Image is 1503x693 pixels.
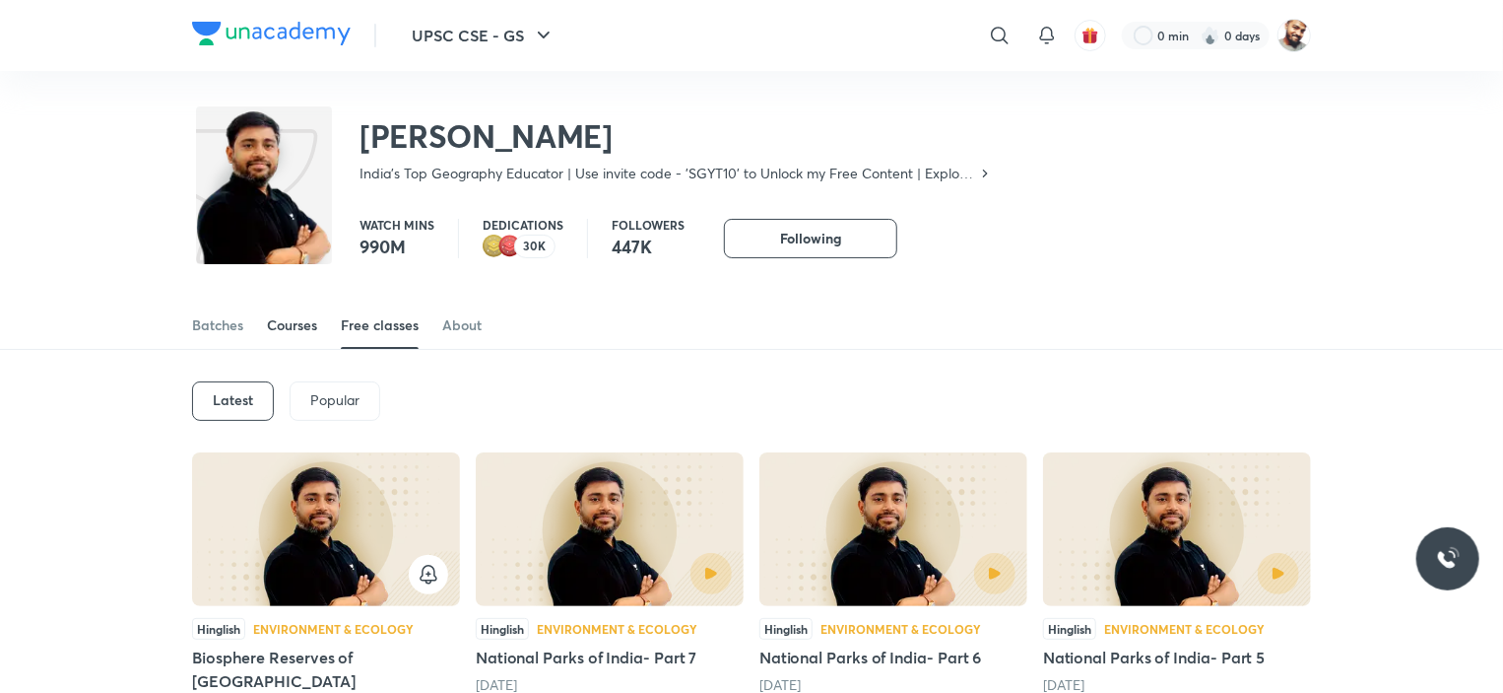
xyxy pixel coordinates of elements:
p: India's Top Geography Educator | Use invite code - 'SGYT10' to Unlock my Free Content | Explore t... [359,164,977,183]
a: Free classes [341,302,419,349]
a: Batches [192,302,243,349]
div: Courses [267,315,317,335]
img: educator badge2 [483,235,506,258]
img: ttu [1436,547,1460,571]
h5: National Parks of India- Part 5 [1043,646,1311,669]
img: educator badge1 [498,235,522,258]
div: Environment & Ecology [1104,623,1265,635]
img: streak [1201,26,1220,45]
h5: National Parks of India- Part 6 [759,646,1027,669]
img: Company Logo [192,22,351,45]
a: Company Logo [192,22,351,50]
div: Environment & Ecology [820,623,981,635]
h5: Biosphere Reserves of [GEOGRAPHIC_DATA] [192,646,460,693]
div: Hinglish [1043,618,1096,640]
span: Following [780,229,841,248]
p: 447K [612,235,685,258]
button: avatar [1075,20,1106,51]
a: About [442,302,482,349]
h2: [PERSON_NAME] [359,116,993,156]
button: Following [724,219,897,258]
p: Dedications [483,219,563,231]
div: Environment & Ecology [253,623,414,635]
img: avatar [1081,27,1099,44]
img: Sumit Kumar [1277,19,1311,52]
a: Courses [267,302,317,349]
div: Hinglish [476,618,529,640]
h6: Latest [213,392,253,408]
p: Followers [612,219,685,231]
img: class [196,110,332,300]
div: Hinglish [192,618,245,640]
p: 990M [359,235,434,258]
p: Popular [310,392,359,408]
div: Batches [192,315,243,335]
div: Free classes [341,315,419,335]
h5: National Parks of India- Part 7 [476,646,744,669]
p: 30K [524,240,547,253]
div: About [442,315,482,335]
p: Watch mins [359,219,434,231]
div: Hinglish [759,618,813,640]
div: Environment & Ecology [537,623,697,635]
button: UPSC CSE - GS [400,16,567,55]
